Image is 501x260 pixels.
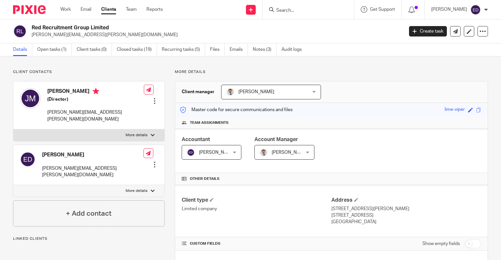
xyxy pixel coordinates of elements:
[146,6,163,13] a: Reports
[81,6,91,13] a: Email
[42,165,144,179] p: [PERSON_NAME][EMAIL_ADDRESS][PERSON_NAME][DOMAIN_NAME]
[260,149,267,156] img: 1693835698283.jfif
[126,133,147,138] p: More details
[190,176,220,181] span: Other details
[187,149,195,156] img: svg%3E
[182,89,215,95] h3: Client manager
[230,43,248,56] a: Emails
[42,152,144,158] h4: [PERSON_NAME]
[162,43,205,56] a: Recurring tasks (5)
[190,120,229,125] span: Team assignments
[199,150,235,155] span: [PERSON_NAME]
[126,188,147,194] p: More details
[60,6,71,13] a: Work
[20,88,41,109] img: svg%3E
[32,32,399,38] p: [PERSON_NAME][EMAIL_ADDRESS][PERSON_NAME][DOMAIN_NAME]
[226,88,234,96] img: 1693835698283.jfif
[13,24,27,38] img: svg%3E
[182,206,331,212] p: Limited company
[470,5,481,15] img: svg%3E
[101,6,116,13] a: Clients
[281,43,307,56] a: Audit logs
[93,88,99,94] i: Primary
[409,26,447,36] a: Create task
[47,109,144,123] p: [PERSON_NAME][EMAIL_ADDRESS][PERSON_NAME][DOMAIN_NAME]
[238,90,274,94] span: [PERSON_NAME]
[20,152,36,167] img: svg%3E
[182,197,331,204] h4: Client type
[182,241,331,246] h4: CUSTOM FIELDS
[370,7,395,12] span: Get Support
[13,43,32,56] a: Details
[175,69,488,75] p: More details
[117,43,157,56] a: Closed tasks (19)
[210,43,225,56] a: Files
[126,6,137,13] a: Team
[32,24,326,31] h2: Red Recruitment Group Limited
[13,5,46,14] img: Pixie
[272,150,308,155] span: [PERSON_NAME]
[331,197,481,204] h4: Address
[13,69,165,75] p: Client contacts
[445,106,465,114] div: lime-viper
[66,209,112,219] h4: + Add contact
[331,212,481,219] p: [STREET_ADDRESS]
[37,43,72,56] a: Open tasks (1)
[422,240,460,247] label: Show empty fields
[276,8,334,14] input: Search
[331,219,481,225] p: [GEOGRAPHIC_DATA]
[77,43,112,56] a: Client tasks (0)
[254,137,298,142] span: Account Manager
[13,236,165,241] p: Linked clients
[47,96,144,103] h5: (Director)
[47,88,144,96] h4: [PERSON_NAME]
[180,107,293,113] p: Master code for secure communications and files
[431,6,467,13] p: [PERSON_NAME]
[253,43,277,56] a: Notes (3)
[182,137,210,142] span: Accountant
[331,206,481,212] p: [STREET_ADDRESS][PERSON_NAME]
